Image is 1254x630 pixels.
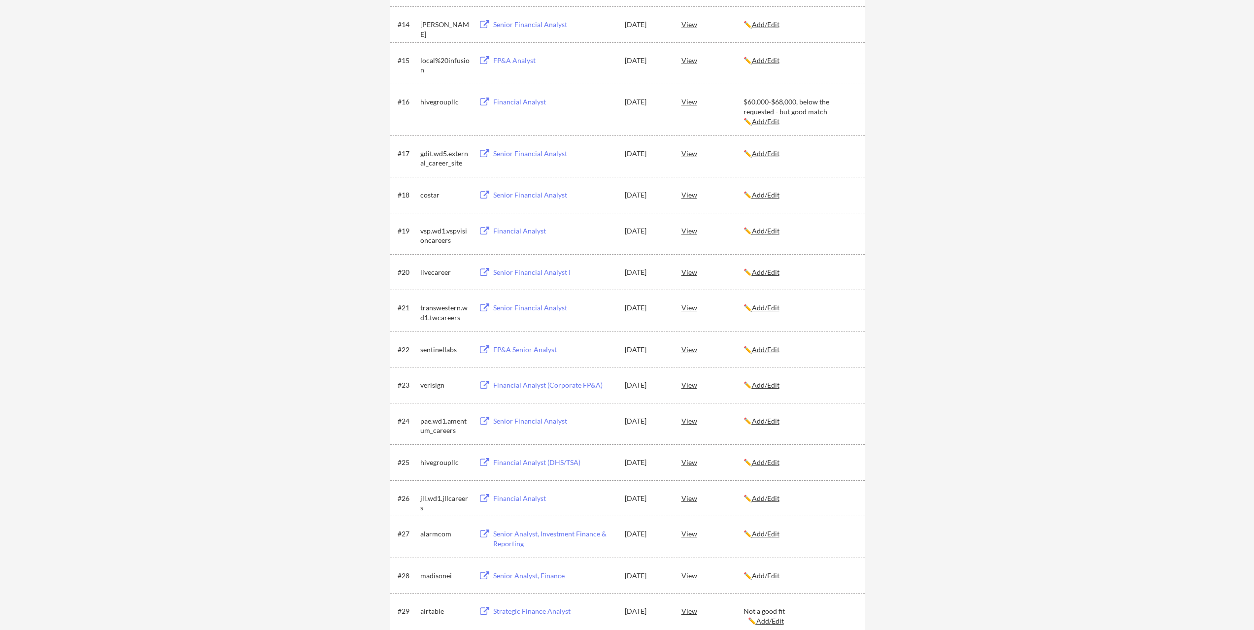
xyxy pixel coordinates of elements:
[625,416,668,426] div: [DATE]
[681,376,744,394] div: View
[681,412,744,430] div: View
[681,51,744,69] div: View
[493,458,615,467] div: Financial Analyst (DHS/TSA)
[398,97,417,107] div: #16
[420,149,470,168] div: gdit.wd5.external_career_site
[420,267,470,277] div: livecareer
[398,267,417,277] div: #20
[752,117,780,126] u: Add/Edit
[681,15,744,33] div: View
[752,227,780,235] u: Add/Edit
[493,267,615,277] div: Senior Financial Analyst I
[744,97,856,126] div: $60,000-$68,000, below the requested - but good match ✏️
[625,571,668,581] div: [DATE]
[420,571,470,581] div: madisonei
[744,571,856,581] div: ✏️
[493,380,615,390] div: Financial Analyst (Corporate FP&A)
[398,380,417,390] div: #23
[744,529,856,539] div: ✏️
[493,56,615,66] div: FP&A Analyst
[752,303,780,312] u: Add/Edit
[420,345,470,355] div: sentinellabs
[681,602,744,620] div: View
[752,571,780,580] u: Add/Edit
[625,606,668,616] div: [DATE]
[744,149,856,159] div: ✏️
[625,380,668,390] div: [DATE]
[493,149,615,159] div: Senior Financial Analyst
[744,226,856,236] div: ✏️
[744,458,856,467] div: ✏️
[752,345,780,354] u: Add/Edit
[625,56,668,66] div: [DATE]
[752,494,780,502] u: Add/Edit
[744,56,856,66] div: ✏️
[493,571,615,581] div: Senior Analyst, Finance
[681,453,744,471] div: View
[752,20,780,29] u: Add/Edit
[681,263,744,281] div: View
[681,566,744,584] div: View
[493,97,615,107] div: Financial Analyst
[493,20,615,30] div: Senior Financial Analyst
[398,458,417,467] div: #25
[756,617,784,625] u: Add/Edit
[398,303,417,313] div: #21
[420,529,470,539] div: alarmcom
[625,20,668,30] div: [DATE]
[420,303,470,322] div: transwestern.wd1.twcareers
[681,340,744,358] div: View
[744,380,856,390] div: ✏️
[681,93,744,110] div: View
[493,494,615,503] div: Financial Analyst
[752,530,780,538] u: Add/Edit
[625,303,668,313] div: [DATE]
[752,417,780,425] u: Add/Edit
[752,191,780,199] u: Add/Edit
[744,20,856,30] div: ✏️
[681,489,744,507] div: View
[744,416,856,426] div: ✏️
[625,529,668,539] div: [DATE]
[752,56,780,65] u: Add/Edit
[398,416,417,426] div: #24
[493,606,615,616] div: Strategic Finance Analyst
[752,381,780,389] u: Add/Edit
[398,494,417,503] div: #26
[398,20,417,30] div: #14
[493,345,615,355] div: FP&A Senior Analyst
[420,494,470,513] div: jll.wd1.jllcareers
[625,494,668,503] div: [DATE]
[493,529,615,548] div: Senior Analyst, Investment Finance & Reporting
[420,458,470,467] div: hivegroupllc
[398,190,417,200] div: #18
[420,190,470,200] div: costar
[625,345,668,355] div: [DATE]
[493,303,615,313] div: Senior Financial Analyst
[493,226,615,236] div: Financial Analyst
[493,190,615,200] div: Senior Financial Analyst
[625,226,668,236] div: [DATE]
[681,186,744,203] div: View
[398,56,417,66] div: #15
[744,267,856,277] div: ✏️
[744,494,856,503] div: ✏️
[625,97,668,107] div: [DATE]
[420,56,470,75] div: local%20infusion
[420,606,470,616] div: airtable
[625,190,668,200] div: [DATE]
[752,149,780,158] u: Add/Edit
[744,345,856,355] div: ✏️
[420,380,470,390] div: verisign
[744,190,856,200] div: ✏️
[625,267,668,277] div: [DATE]
[752,268,780,276] u: Add/Edit
[420,20,470,39] div: [PERSON_NAME]
[681,144,744,162] div: View
[744,606,856,626] div: Not a good fit ✏️
[420,226,470,245] div: vsp.wd1.vspvisioncareers
[681,222,744,239] div: View
[398,149,417,159] div: #17
[493,416,615,426] div: Senior Financial Analyst
[398,345,417,355] div: #22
